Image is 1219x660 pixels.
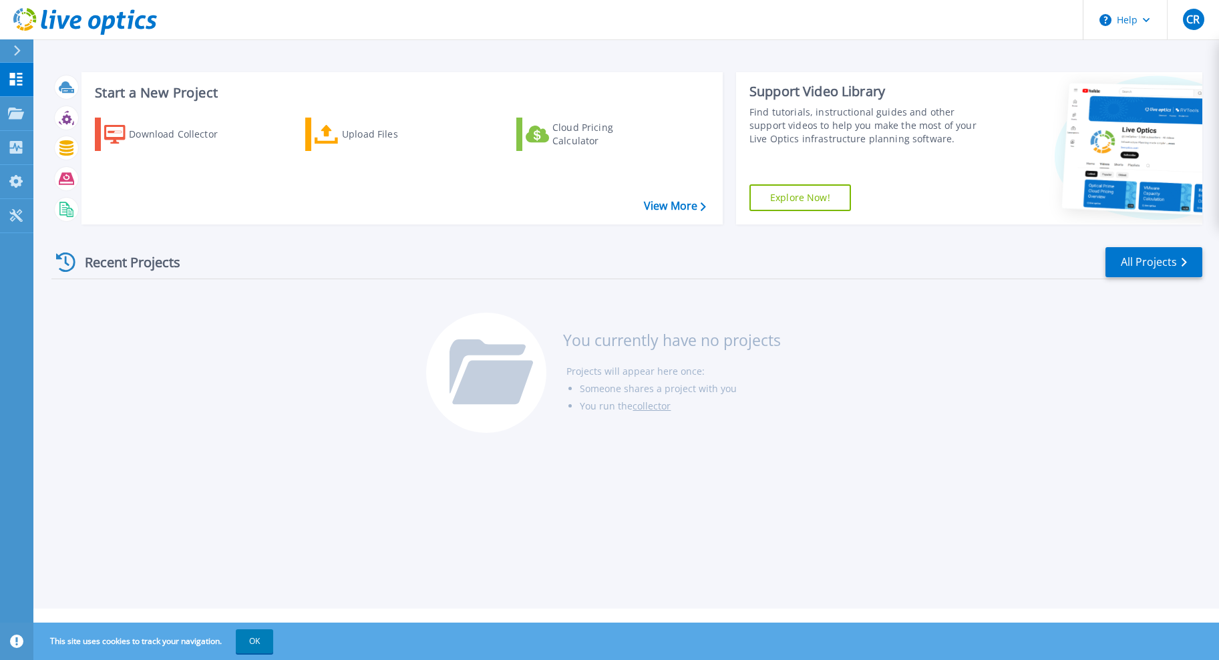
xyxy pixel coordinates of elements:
[236,629,273,653] button: OK
[305,118,454,151] a: Upload Files
[644,200,706,212] a: View More
[1105,247,1202,277] a: All Projects
[1186,14,1200,25] span: CR
[95,86,705,100] h3: Start a New Project
[95,118,244,151] a: Download Collector
[129,121,236,148] div: Download Collector
[580,380,781,397] li: Someone shares a project with you
[552,121,659,148] div: Cloud Pricing Calculator
[516,118,665,151] a: Cloud Pricing Calculator
[342,121,449,148] div: Upload Files
[37,629,273,653] span: This site uses cookies to track your navigation.
[749,106,987,146] div: Find tutorials, instructional guides and other support videos to help you make the most of your L...
[633,399,671,412] a: collector
[580,397,781,415] li: You run the
[566,363,781,380] li: Projects will appear here once:
[563,333,781,347] h3: You currently have no projects
[51,246,198,279] div: Recent Projects
[749,184,851,211] a: Explore Now!
[749,83,987,100] div: Support Video Library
